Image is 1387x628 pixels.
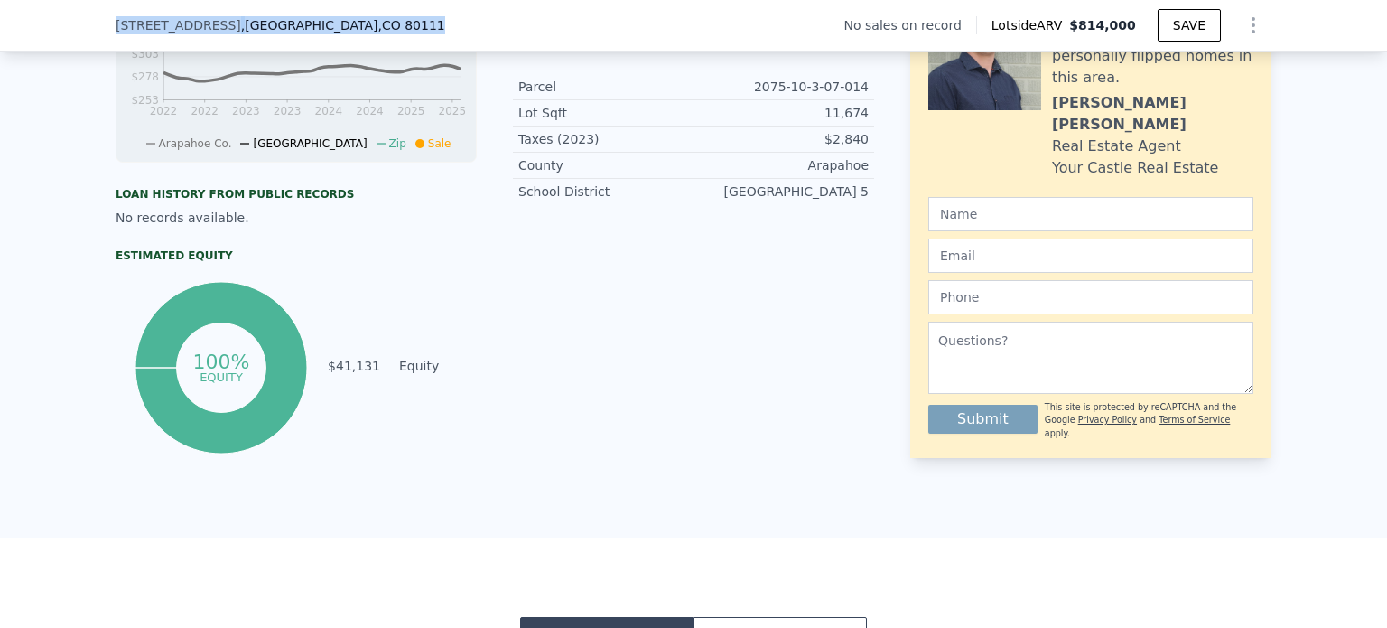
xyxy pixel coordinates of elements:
span: $814,000 [1069,18,1136,33]
span: [STREET_ADDRESS] [116,16,241,34]
div: Your Castle Real Estate [1052,157,1218,179]
span: , CO 80111 [377,18,444,33]
div: [GEOGRAPHIC_DATA] 5 [693,183,869,201]
span: [GEOGRAPHIC_DATA] [253,137,367,150]
tspan: 2024 [356,105,384,117]
div: [PERSON_NAME] has personally flipped homes in this area. [1052,23,1253,89]
tspan: 2025 [439,105,467,117]
div: Estimated Equity [116,248,477,263]
tspan: 2022 [191,105,219,117]
div: This site is protected by reCAPTCHA and the Google and apply. [1045,401,1253,440]
input: Phone [928,280,1253,314]
div: Arapahoe [693,156,869,174]
div: $2,840 [693,130,869,148]
tspan: 2024 [315,105,343,117]
span: Lotside ARV [991,16,1069,34]
div: 11,674 [693,104,869,122]
div: Real Estate Agent [1052,136,1181,157]
tspan: $278 [131,70,159,83]
span: Zip [389,137,406,150]
tspan: 2023 [232,105,260,117]
div: [PERSON_NAME] [PERSON_NAME] [1052,92,1253,136]
td: $41,131 [327,356,381,376]
a: Terms of Service [1159,415,1230,425]
button: Show Options [1235,7,1271,43]
div: Lot Sqft [518,104,693,122]
div: Parcel [518,78,693,96]
div: Taxes (2023) [518,130,693,148]
span: Sale [428,137,451,150]
button: SAVE [1158,9,1221,42]
div: County [518,156,693,174]
tspan: 2023 [274,105,302,117]
div: No records available. [116,209,477,227]
tspan: 2025 [397,105,425,117]
tspan: $253 [131,94,159,107]
tspan: 2022 [150,105,178,117]
input: Name [928,197,1253,231]
tspan: 100% [193,351,250,373]
td: Equity [396,356,477,376]
input: Email [928,239,1253,273]
div: No sales on record [844,16,976,34]
span: , [GEOGRAPHIC_DATA] [241,16,445,34]
tspan: equity [200,370,243,383]
a: Privacy Policy [1078,415,1137,425]
span: Arapahoe Co. [159,137,232,150]
tspan: $303 [131,48,159,61]
div: Loan history from public records [116,187,477,202]
div: School District [518,183,693,201]
div: 2075-10-3-07-014 [693,78,869,96]
button: Submit [928,405,1038,434]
